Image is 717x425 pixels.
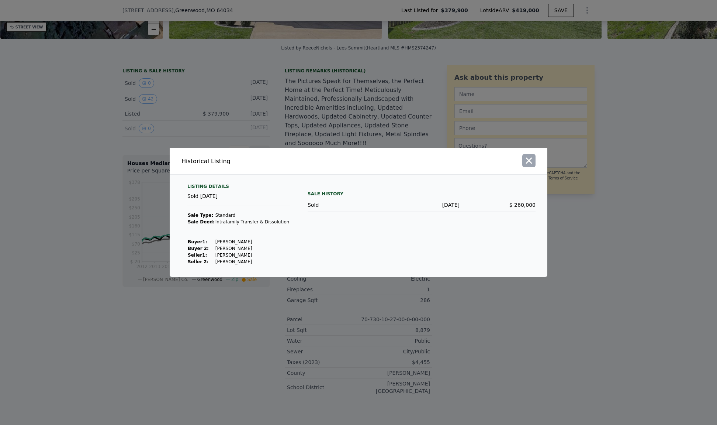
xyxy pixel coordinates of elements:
[187,184,290,192] div: Listing Details
[188,253,207,258] strong: Seller 1 :
[188,259,208,264] strong: Seller 2:
[384,201,460,209] div: [DATE]
[308,189,536,198] div: Sale History
[188,246,209,251] strong: Buyer 2:
[181,157,356,166] div: Historical Listing
[308,201,384,209] div: Sold
[187,192,290,206] div: Sold [DATE]
[215,245,290,252] td: [PERSON_NAME]
[509,202,536,208] span: $ 260,000
[215,252,290,258] td: [PERSON_NAME]
[188,213,213,218] strong: Sale Type:
[215,219,290,225] td: Intrafamily Transfer & Dissolution
[215,239,290,245] td: [PERSON_NAME]
[188,239,207,244] strong: Buyer 1 :
[188,219,215,225] strong: Sale Deed:
[215,258,290,265] td: [PERSON_NAME]
[215,212,290,219] td: Standard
